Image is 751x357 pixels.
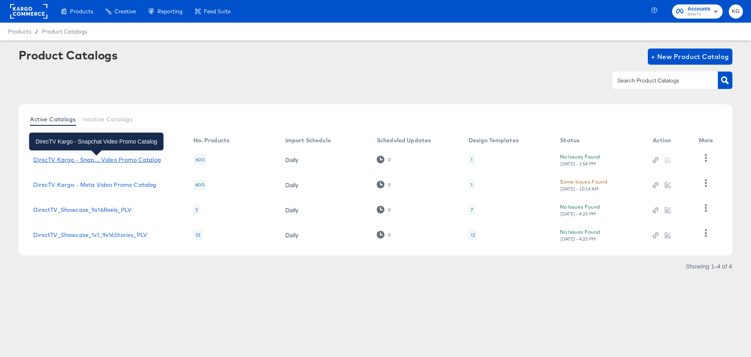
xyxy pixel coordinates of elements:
[193,205,200,215] div: 5
[651,51,729,62] span: + New Product Catalog
[554,134,646,147] th: Status
[115,8,136,15] span: Creative
[471,207,473,213] div: 7
[193,137,229,144] div: No. Products
[646,134,692,147] th: Action
[42,28,87,35] a: Product Catalogs
[560,177,607,186] div: Some Issues Found
[469,230,477,240] div: 12
[687,5,711,13] span: Accounts
[19,49,117,61] div: Product Catalogs
[560,177,607,192] button: Some Issues Found[DATE] - 10:14 AM
[33,156,161,163] a: DirecTV Kargo - Snap... Video Promo Catalog
[729,4,743,19] button: KG
[377,181,391,188] div: 0
[471,156,473,163] div: 1
[193,154,206,165] div: 600
[732,7,740,16] span: KG
[377,137,431,144] div: Scheduled Updates
[8,28,31,35] span: Products
[279,197,370,222] td: Daily
[33,137,98,144] div: Product Catalog Name
[377,156,391,163] div: 0
[672,4,723,19] button: AccountsDirecTV
[157,8,182,15] span: Reporting
[388,182,391,188] div: 0
[33,207,132,213] a: DirectTV_Showcase_9x16Reels_PLV
[471,182,473,188] div: 1
[469,154,475,165] div: 1
[279,172,370,197] td: Daily
[560,186,599,192] div: [DATE] - 10:14 AM
[685,263,732,269] div: Showing 1–4 of 4
[377,231,391,239] div: 0
[377,206,391,213] div: 0
[31,28,42,35] span: /
[70,8,93,15] span: Products
[82,116,133,123] span: Inactive Catalogs
[469,205,475,215] div: 7
[33,182,156,188] a: DirecTV Kargo - Meta Video Promo Catalog
[30,116,76,123] span: Active Catalogs
[692,134,723,147] th: More
[193,230,202,240] div: 33
[33,232,147,238] a: DirectTV_Showcase_1x1_9x16Stories_PLV
[648,49,732,65] button: + New Product Catalog
[471,232,475,238] div: 12
[469,180,475,190] div: 1
[193,180,206,190] div: 600
[616,76,702,85] input: Search Product Catalogs
[687,11,711,18] span: DirecTV
[388,207,391,213] div: 0
[279,222,370,247] td: Daily
[285,137,331,144] div: Import Schedule
[279,147,370,172] td: Daily
[388,157,391,163] div: 0
[204,8,231,15] span: Feed Suite
[469,137,519,144] div: Design Templates
[388,232,391,238] div: 0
